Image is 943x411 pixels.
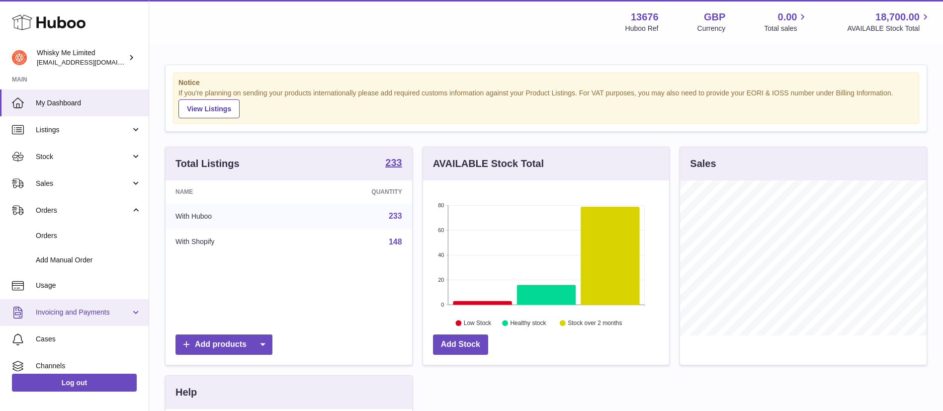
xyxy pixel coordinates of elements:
span: Add Manual Order [36,255,141,265]
td: With Shopify [166,229,298,255]
th: Quantity [298,180,412,203]
h3: AVAILABLE Stock Total [433,157,544,170]
span: Invoicing and Payments [36,308,131,317]
span: Channels [36,361,141,371]
a: 148 [389,238,402,246]
span: AVAILABLE Stock Total [847,24,931,33]
text: 80 [438,202,444,208]
img: internalAdmin-13676@internal.huboo.com [12,50,27,65]
a: 233 [385,158,402,169]
h3: Help [175,386,197,399]
span: Cases [36,334,141,344]
a: View Listings [178,99,240,118]
span: Usage [36,281,141,290]
a: Add Stock [433,334,488,355]
div: Currency [697,24,726,33]
h3: Sales [690,157,716,170]
div: Whisky Me Limited [37,48,126,67]
a: Add products [175,334,272,355]
span: Stock [36,152,131,162]
h3: Total Listings [175,157,240,170]
text: 60 [438,227,444,233]
span: [EMAIL_ADDRESS][DOMAIN_NAME] [37,58,146,66]
text: 40 [438,252,444,258]
a: 18,700.00 AVAILABLE Stock Total [847,10,931,33]
span: Total sales [764,24,808,33]
span: Orders [36,206,131,215]
a: 233 [389,212,402,220]
strong: Notice [178,78,914,87]
th: Name [166,180,298,203]
span: 0.00 [778,10,797,24]
span: 18,700.00 [875,10,920,24]
text: 20 [438,277,444,283]
strong: 13676 [631,10,659,24]
span: Sales [36,179,131,188]
text: 0 [441,302,444,308]
span: Orders [36,231,141,241]
div: Huboo Ref [625,24,659,33]
strong: GBP [704,10,725,24]
td: With Huboo [166,203,298,229]
a: 0.00 Total sales [764,10,808,33]
a: Log out [12,374,137,392]
text: Stock over 2 months [568,320,622,327]
div: If you're planning on sending your products internationally please add required customs informati... [178,88,914,118]
text: Low Stock [464,320,492,327]
span: My Dashboard [36,98,141,108]
text: Healthy stock [510,320,546,327]
strong: 233 [385,158,402,167]
span: Listings [36,125,131,135]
